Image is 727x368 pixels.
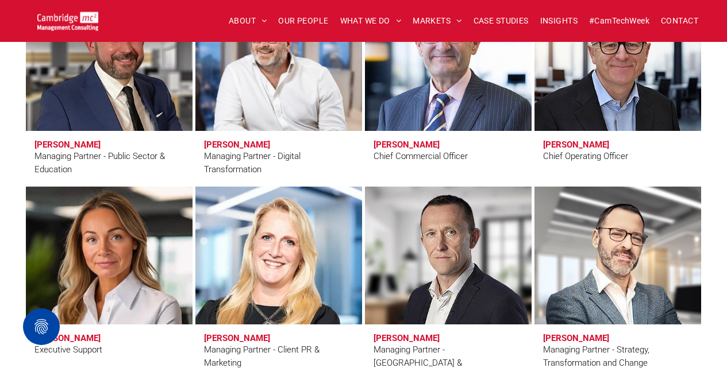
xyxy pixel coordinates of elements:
a: Jason Jennings | Managing Partner - UK & Ireland [365,187,532,324]
div: Managing Partner - Digital Transformation [204,150,353,176]
div: Chief Commercial Officer [374,150,468,163]
div: Managing Partner - Public Sector & Education [34,150,184,176]
h3: [PERSON_NAME] [34,140,101,150]
a: INSIGHTS [534,12,583,30]
div: Executive Support [34,343,102,357]
a: Kate Hancock | Executive Support | Cambridge Management Consulting [26,187,193,324]
h3: [PERSON_NAME] [374,140,440,150]
a: ABOUT [223,12,273,30]
a: CASE STUDIES [468,12,534,30]
a: OUR PEOPLE [272,12,334,30]
a: WHAT WE DO [334,12,407,30]
h3: [PERSON_NAME] [374,333,440,343]
h3: [PERSON_NAME] [204,140,270,150]
a: #CamTechWeek [583,12,655,30]
div: Chief Operating Officer [543,150,628,163]
a: MARKETS [407,12,467,30]
a: Your Business Transformed | Cambridge Management Consulting [37,13,98,25]
a: CONTACT [655,12,704,30]
img: Cambridge MC Logo [37,11,98,30]
h3: [PERSON_NAME] [543,333,609,343]
h3: [PERSON_NAME] [34,333,101,343]
a: Faye Holland | Managing Partner - Client PR & Marketing [195,187,362,324]
a: Mauro Mortali | Managing Partner - Strategy | Cambridge Management Consulting [534,187,701,324]
h3: [PERSON_NAME] [204,333,270,343]
h3: [PERSON_NAME] [543,140,609,150]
